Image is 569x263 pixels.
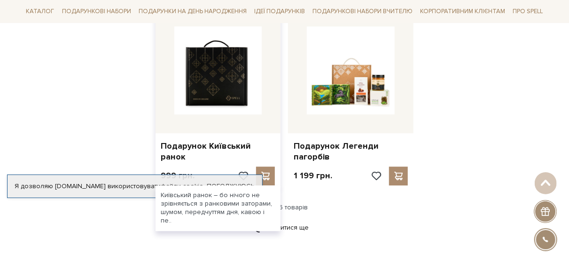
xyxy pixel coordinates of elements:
a: Про Spell [509,5,546,19]
a: Подарункові набори [58,5,135,19]
a: Ідеї подарунків [250,5,309,19]
a: Корпоративним клієнтам [416,5,509,19]
a: Подарунки на День народження [135,5,250,19]
a: Дивитися ще [254,219,315,236]
a: Подарунок Легенди пагорбів [294,141,408,163]
img: Подарунок Київський ранок [174,26,262,114]
a: файли cookie [161,182,203,190]
p: 999 грн. [161,170,195,181]
p: 1 199 грн. [294,170,332,181]
div: 16 з 26 товарів [19,203,551,212]
div: Київський ранок – бо нічого не зрівняється з ранковими заторами, шумом, передчуттям дня, кавою і ... [156,185,281,231]
a: Каталог [23,5,58,19]
div: Я дозволяю [DOMAIN_NAME] використовувати [8,182,262,191]
a: Подарункові набори Вчителю [309,4,416,20]
a: Погоджуюсь [207,182,255,191]
a: Подарунок Київський ранок [161,141,275,163]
